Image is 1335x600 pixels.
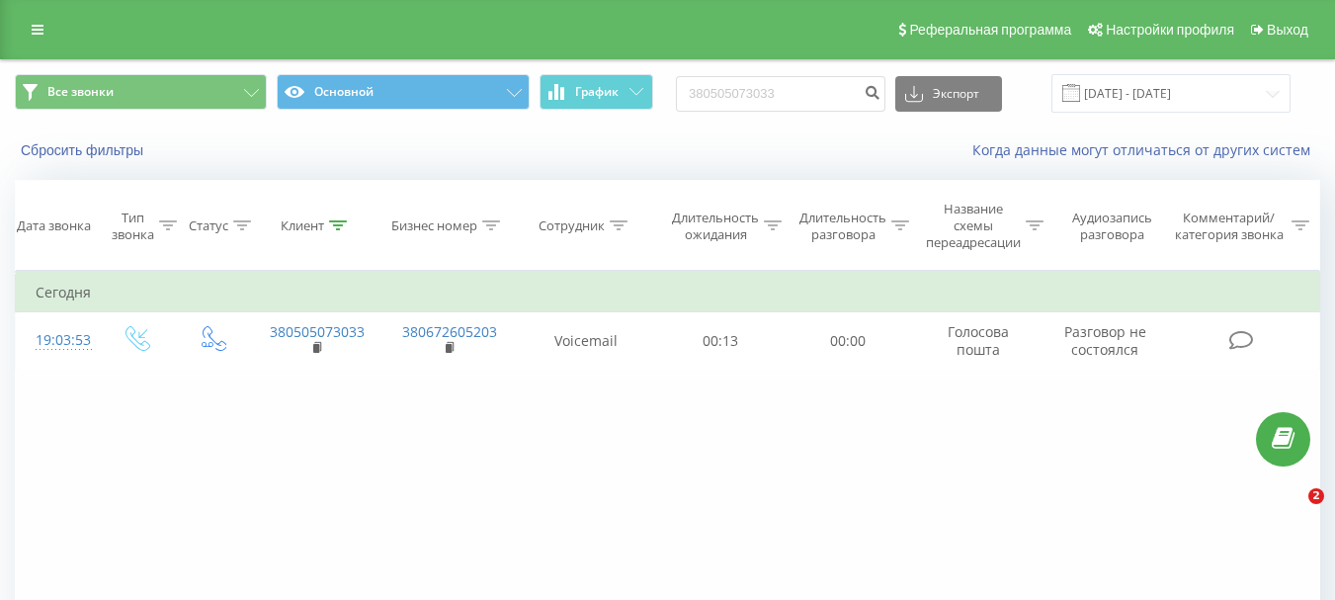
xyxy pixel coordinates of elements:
td: 00:00 [785,312,912,370]
span: Разговор не состоялся [1064,322,1146,359]
div: Сотрудник [539,217,605,234]
button: Все звонки [15,74,267,110]
span: Настройки профиля [1106,22,1234,38]
div: 19:03:53 [36,321,77,360]
input: Поиск по номеру [676,76,885,112]
a: 380672605203 [402,322,497,341]
td: Голосова пошта [912,312,1044,370]
span: Выход [1267,22,1308,38]
div: Статус [189,217,228,234]
span: 2 [1308,488,1324,504]
button: График [540,74,653,110]
span: Все звонки [47,84,114,100]
div: Комментарий/категория звонка [1171,210,1287,243]
td: Voicemail [515,312,657,370]
div: Название схемы переадресации [926,201,1021,251]
iframe: Intercom live chat [1268,488,1315,536]
div: Длительность ожидания [672,210,759,243]
div: Длительность разговора [799,210,886,243]
div: Бизнес номер [391,217,477,234]
div: Клиент [281,217,324,234]
div: Аудиозапись разговора [1062,210,1162,243]
a: 380505073033 [270,322,365,341]
button: Основной [277,74,529,110]
button: Сбросить фильтры [15,141,153,159]
span: Реферальная программа [909,22,1071,38]
button: Экспорт [895,76,1002,112]
a: Когда данные могут отличаться от других систем [972,140,1320,159]
td: 00:13 [657,312,785,370]
td: Сегодня [16,273,1320,312]
span: График [575,85,619,99]
div: Тип звонка [112,210,154,243]
div: Дата звонка [17,217,91,234]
